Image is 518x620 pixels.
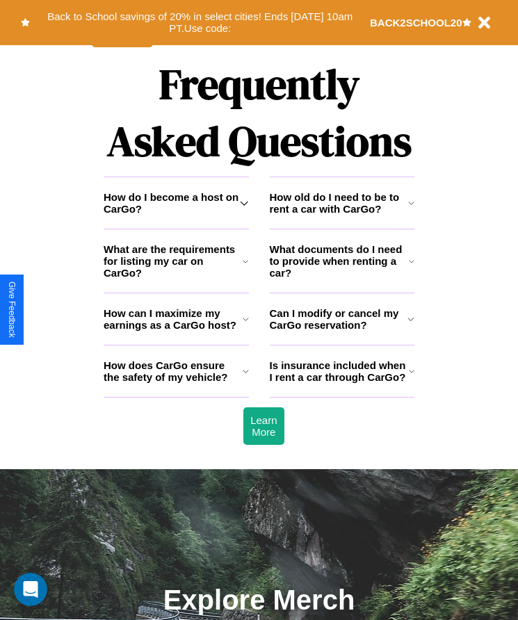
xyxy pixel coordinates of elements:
[104,307,243,331] h3: How can I maximize my earnings as a CarGo host?
[104,49,414,177] h1: Frequently Asked Questions
[30,7,370,38] button: Back to School savings of 20% in select cities! Ends [DATE] 10am PT.Use code:
[104,191,240,215] h3: How do I become a host on CarGo?
[370,17,462,28] b: BACK2SCHOOL20
[270,191,408,215] h3: How old do I need to be to rent a car with CarGo?
[270,307,408,331] h3: Can I modify or cancel my CarGo reservation?
[104,243,243,279] h3: What are the requirements for listing my car on CarGo?
[270,359,409,383] h3: Is insurance included when I rent a car through CarGo?
[243,407,284,445] button: Learn More
[270,243,410,279] h3: What documents do I need to provide when renting a car?
[7,282,17,338] div: Give Feedback
[14,573,47,606] iframe: Intercom live chat
[104,359,243,383] h3: How does CarGo ensure the safety of my vehicle?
